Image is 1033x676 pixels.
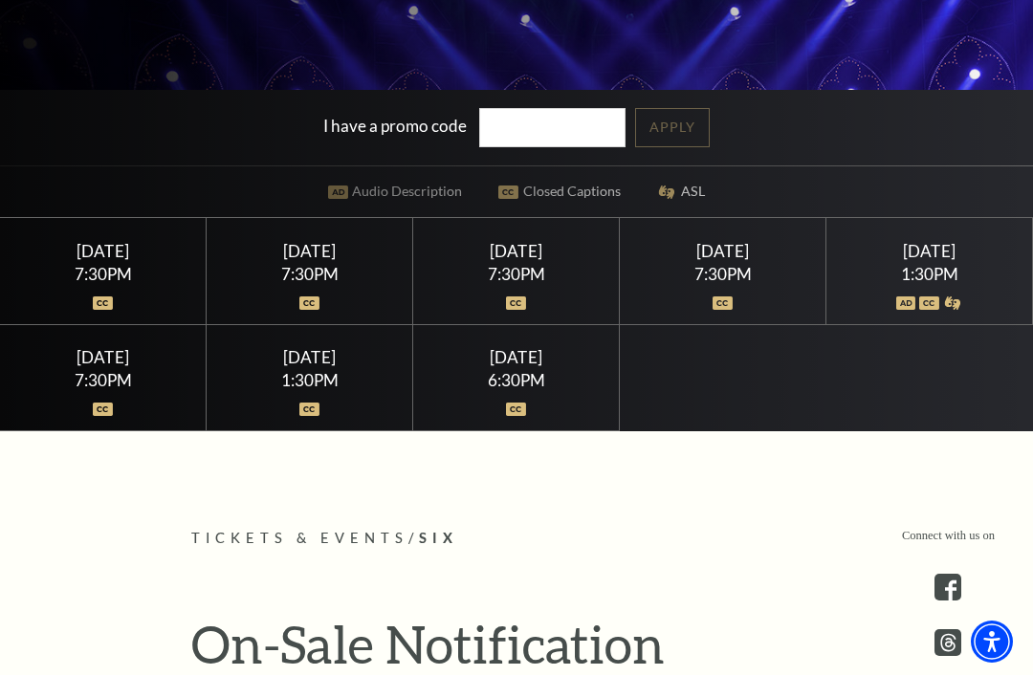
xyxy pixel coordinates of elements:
div: [DATE] [643,242,803,262]
div: [DATE] [436,242,597,262]
p: / [191,528,842,552]
label: I have a promo code [323,117,467,137]
p: Connect with us on [902,528,995,546]
div: Accessibility Menu [971,621,1013,664]
div: 7:30PM [436,267,597,283]
div: 1:30PM [230,373,390,389]
div: [DATE] [230,242,390,262]
div: 7:30PM [23,267,184,283]
div: [DATE] [849,242,1010,262]
span: SIX [419,531,458,547]
div: 7:30PM [643,267,803,283]
div: [DATE] [23,242,184,262]
div: 6:30PM [436,373,597,389]
div: 7:30PM [230,267,390,283]
div: [DATE] [230,348,390,368]
div: [DATE] [23,348,184,368]
div: 7:30PM [23,373,184,389]
div: [DATE] [436,348,597,368]
a: threads.com - open in a new tab [934,630,961,657]
span: Tickets & Events [191,531,408,547]
div: 1:30PM [849,267,1010,283]
a: facebook - open in a new tab [934,575,961,601]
